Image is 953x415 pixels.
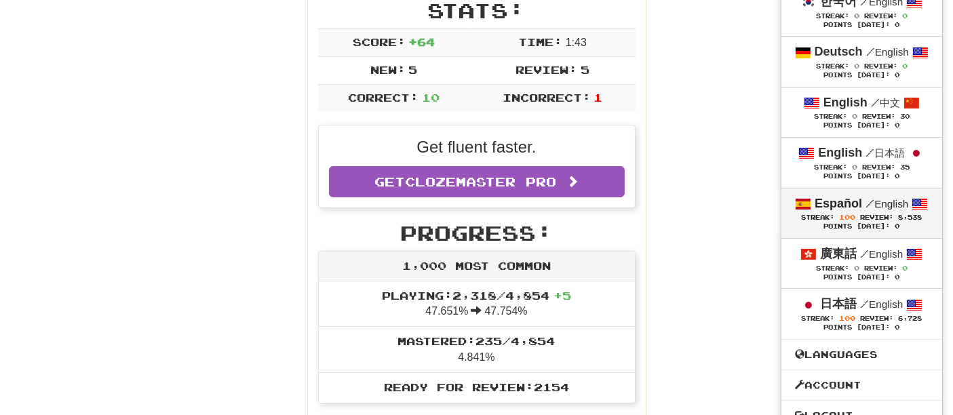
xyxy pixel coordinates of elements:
[795,323,929,332] div: Points [DATE]: 0
[370,63,406,76] span: New:
[353,35,406,48] span: Score:
[902,62,908,70] span: 0
[816,264,849,272] span: Streak:
[816,62,849,70] span: Streak:
[862,163,895,171] span: Review:
[818,146,862,159] strong: English
[860,315,893,322] span: Review:
[518,35,562,48] span: Time:
[871,96,880,108] span: /
[781,37,942,86] a: Deutsch /English Streak: 0 Review: 0 Points [DATE]: 0
[795,121,929,130] div: Points [DATE]: 0
[864,62,897,70] span: Review:
[823,96,868,109] strong: English
[852,163,857,171] span: 0
[594,91,602,104] span: 1
[864,12,897,20] span: Review:
[900,163,910,171] span: 35
[781,376,942,394] a: Account
[503,91,591,104] span: Incorrect:
[795,71,929,80] div: Points [DATE]: 0
[852,112,857,120] span: 0
[781,138,942,187] a: English /日本語 Streak: 0 Review: 35 Points [DATE]: 0
[815,197,862,210] strong: Español
[319,281,635,328] li: 47.651% 47.754%
[795,222,929,231] div: Points [DATE]: 0
[318,222,636,244] h2: Progress:
[319,252,635,281] div: 1,000 Most Common
[422,91,440,104] span: 10
[898,214,922,221] span: 8,538
[860,298,869,310] span: /
[854,12,859,20] span: 0
[902,12,908,20] span: 0
[795,172,929,181] div: Points [DATE]: 0
[866,45,875,58] span: /
[581,63,589,76] span: 5
[816,12,849,20] span: Streak:
[781,87,942,137] a: English /中文 Streak: 0 Review: 30 Points [DATE]: 0
[820,297,857,311] strong: 日本語
[815,45,863,58] strong: Deutsch
[781,189,942,238] a: Español /English Streak: 100 Review: 8,538 Points [DATE]: 0
[781,289,942,338] a: 日本語 /English Streak: 100 Review: 6,728 Points [DATE]: 0
[898,315,922,322] span: 6,728
[382,289,571,302] span: Playing: 2,318 / 4,854
[329,166,625,197] a: GetClozemaster Pro
[814,163,847,171] span: Streak:
[820,247,857,260] strong: 廣東話
[408,35,435,48] span: + 64
[862,113,895,120] span: Review:
[902,264,908,272] span: 0
[801,214,834,221] span: Streak:
[408,63,417,76] span: 5
[839,213,855,221] span: 100
[900,113,910,120] span: 30
[781,346,942,363] a: Languages
[860,248,903,260] small: English
[801,315,834,322] span: Streak:
[854,264,859,272] span: 0
[516,63,577,76] span: Review:
[866,147,905,159] small: 日本語
[384,380,569,393] span: Ready for Review: 2154
[860,298,903,310] small: English
[864,264,897,272] span: Review:
[860,248,869,260] span: /
[814,113,847,120] span: Streak:
[781,239,942,288] a: 廣東話 /English Streak: 0 Review: 0 Points [DATE]: 0
[329,136,625,159] p: Get fluent faster.
[839,314,855,322] span: 100
[795,21,929,30] div: Points [DATE]: 0
[405,174,556,189] span: Clozemaster Pro
[319,326,635,373] li: 4.841%
[566,37,587,48] span: 1 : 43
[854,62,859,70] span: 0
[866,46,909,58] small: English
[553,289,571,302] span: + 5
[795,273,929,282] div: Points [DATE]: 0
[866,198,908,210] small: English
[871,97,900,108] small: 中文
[866,197,874,210] span: /
[398,334,556,347] span: Mastered: 235 / 4,854
[866,146,874,159] span: /
[348,91,419,104] span: Correct:
[860,214,893,221] span: Review:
